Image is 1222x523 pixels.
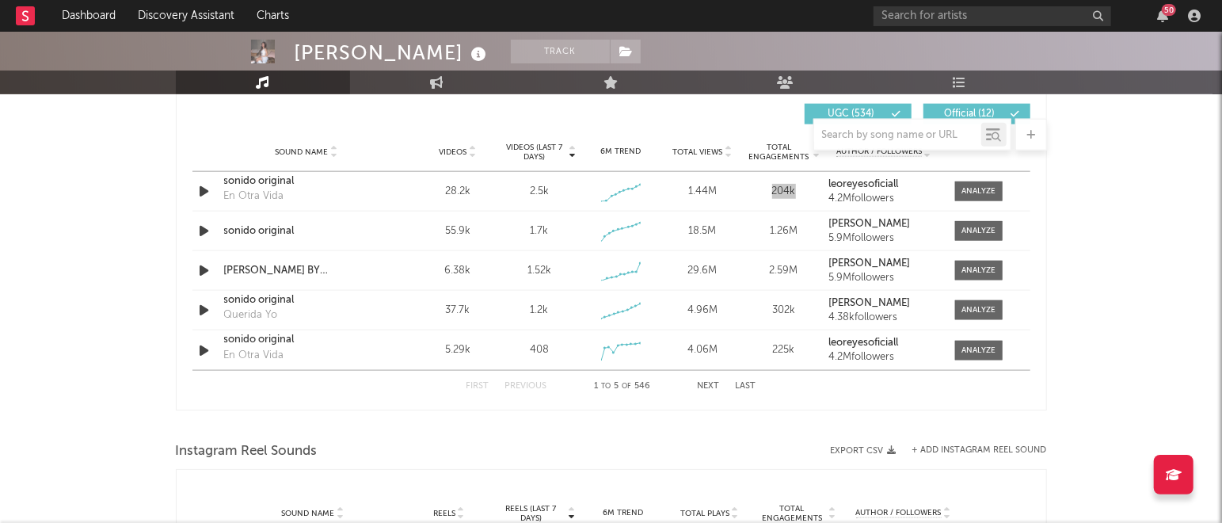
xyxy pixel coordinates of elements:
[736,382,756,391] button: Last
[622,383,631,390] span: of
[747,303,820,319] div: 302k
[665,263,739,279] div: 29.6M
[421,223,495,239] div: 55.9k
[747,223,820,239] div: 1.26M
[815,109,888,119] span: UGC ( 534 )
[466,382,489,391] button: First
[698,382,720,391] button: Next
[1162,4,1176,16] div: 50
[828,179,938,190] a: leoreyesoficiall
[530,342,549,358] div: 408
[527,263,551,279] div: 1.52k
[856,508,942,518] span: Author / Followers
[747,263,820,279] div: 2.59M
[828,352,938,363] div: 4.2M followers
[828,312,938,323] div: 4.38k followers
[814,129,981,142] input: Search by song name or URL
[224,307,278,323] div: Querida Yo
[665,223,739,239] div: 18.5M
[665,342,739,358] div: 4.06M
[680,509,729,518] span: Total Plays
[584,507,663,519] div: 6M Trend
[828,273,938,284] div: 5.9M followers
[828,219,938,230] a: [PERSON_NAME]
[502,143,566,162] span: Videos (last 7 days)
[828,298,910,308] strong: [PERSON_NAME]
[497,504,566,523] span: Reels (last 7 days)
[828,179,898,189] strong: leoreyesoficiall
[828,298,938,309] a: [PERSON_NAME]
[421,263,495,279] div: 6.38k
[224,292,390,308] a: sonido original
[665,303,739,319] div: 4.96M
[672,147,722,157] span: Total Views
[530,184,549,200] div: 2.5k
[281,509,334,518] span: Sound Name
[665,184,739,200] div: 1.44M
[295,40,491,66] div: [PERSON_NAME]
[505,382,547,391] button: Previous
[897,446,1047,455] div: + Add Instagram Reel Sound
[828,338,898,348] strong: leoreyesoficiall
[805,104,912,124] button: UGC(534)
[747,342,820,358] div: 225k
[433,509,455,518] span: Reels
[1157,10,1168,22] button: 50
[579,377,666,396] div: 1 5 546
[421,303,495,319] div: 37.7k
[831,446,897,456] button: Export CSV
[828,219,910,229] strong: [PERSON_NAME]
[530,303,548,319] div: 1.2k
[530,223,548,239] div: 1.7k
[601,383,611,390] span: to
[276,147,329,157] span: Sound Name
[836,147,922,157] span: Author / Followers
[421,184,495,200] div: 28.2k
[224,263,390,279] a: [PERSON_NAME] BY [PERSON_NAME]
[440,147,467,157] span: Videos
[176,442,318,461] span: Instagram Reel Sounds
[828,338,938,349] a: leoreyesoficiall
[224,223,390,239] a: sonido original
[757,504,827,523] span: Total Engagements
[828,258,938,269] a: [PERSON_NAME]
[224,174,390,189] a: sonido original
[584,146,657,158] div: 6M Trend
[224,189,284,204] div: En Otra Vida
[874,6,1111,26] input: Search for artists
[421,342,495,358] div: 5.29k
[912,446,1047,455] button: + Add Instagram Reel Sound
[828,233,938,244] div: 5.9M followers
[224,348,284,364] div: En Otra Vida
[828,258,910,269] strong: [PERSON_NAME]
[923,104,1030,124] button: Official(12)
[747,143,811,162] span: Total Engagements
[747,184,820,200] div: 204k
[224,332,390,348] a: sonido original
[934,109,1007,119] span: Official ( 12 )
[511,40,610,63] button: Track
[828,193,938,204] div: 4.2M followers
